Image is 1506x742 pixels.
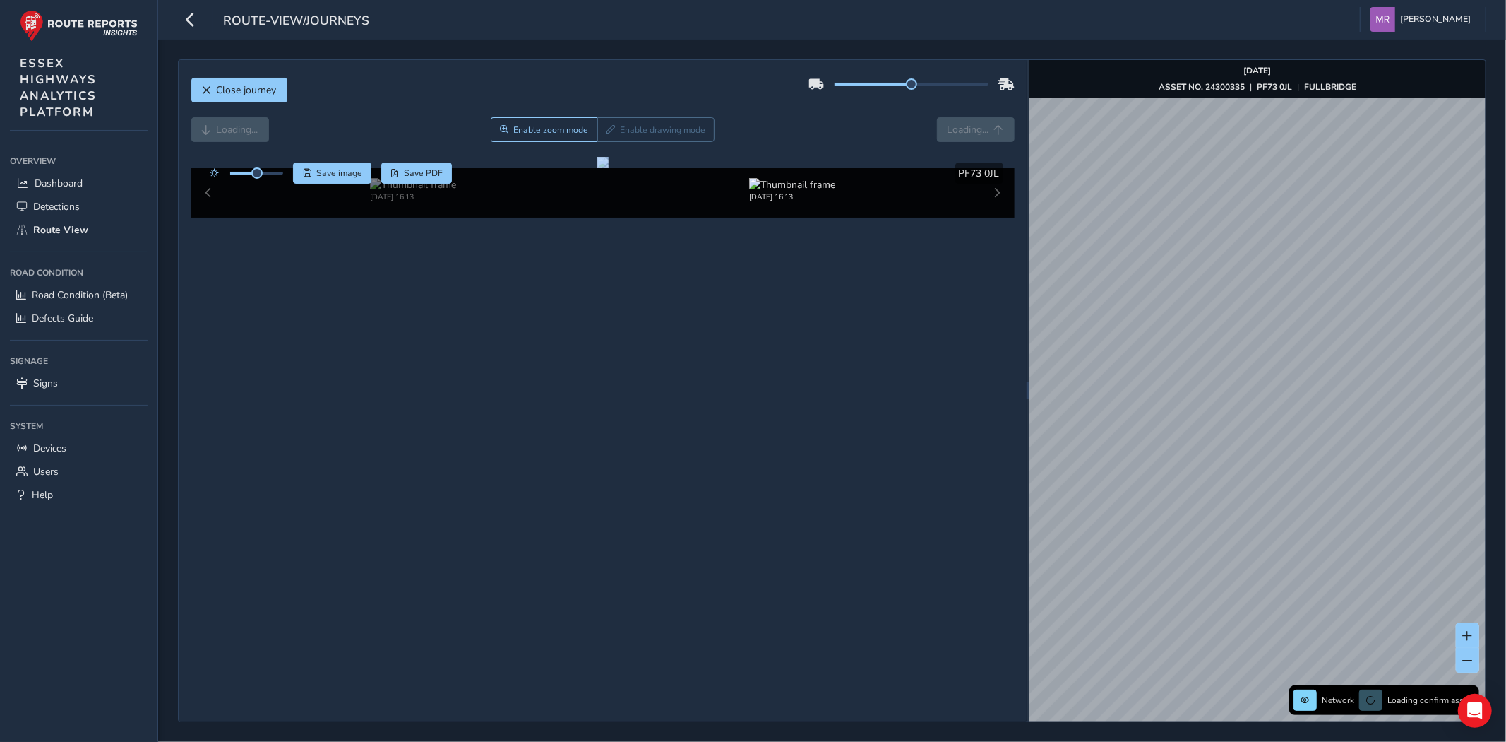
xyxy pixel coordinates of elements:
[10,307,148,330] a: Defects Guide
[20,55,97,120] span: ESSEX HIGHWAYS ANALYTICS PLATFORM
[33,442,66,455] span: Devices
[1400,7,1471,32] span: [PERSON_NAME]
[10,460,148,483] a: Users
[35,177,83,190] span: Dashboard
[1322,695,1354,706] span: Network
[32,312,93,325] span: Defects Guide
[10,151,148,172] div: Overview
[10,372,148,395] a: Signs
[749,178,835,192] img: Thumbnail frame
[404,167,443,179] span: Save PDF
[223,12,369,32] span: route-view/journeys
[10,262,148,283] div: Road Condition
[10,195,148,218] a: Detections
[10,483,148,507] a: Help
[10,283,148,307] a: Road Condition (Beta)
[10,437,148,460] a: Devices
[513,124,588,136] span: Enable zoom mode
[1159,81,1356,93] div: | |
[1244,65,1272,76] strong: [DATE]
[316,167,362,179] span: Save image
[1458,694,1492,728] div: Open Intercom Messenger
[370,192,456,202] div: [DATE] 16:13
[1304,81,1356,93] strong: FULLBRIDGE
[10,416,148,437] div: System
[32,488,53,502] span: Help
[191,78,287,102] button: Close journey
[32,288,128,302] span: Road Condition (Beta)
[1387,695,1475,706] span: Loading confirm assets
[33,465,59,478] span: Users
[293,163,371,184] button: Save
[381,163,453,184] button: PDF
[10,218,148,242] a: Route View
[20,10,138,42] img: rr logo
[1370,7,1476,32] button: [PERSON_NAME]
[33,200,80,213] span: Detections
[1370,7,1395,32] img: diamond-layout
[33,223,88,237] span: Route View
[10,351,148,372] div: Signage
[749,192,835,202] div: [DATE] 16:13
[1159,81,1245,93] strong: ASSET NO. 24300335
[217,83,277,97] span: Close journey
[370,178,456,192] img: Thumbnail frame
[10,172,148,195] a: Dashboard
[959,167,1000,180] span: PF73 0JL
[33,377,58,390] span: Signs
[1257,81,1292,93] strong: PF73 0JL
[491,117,597,142] button: Zoom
